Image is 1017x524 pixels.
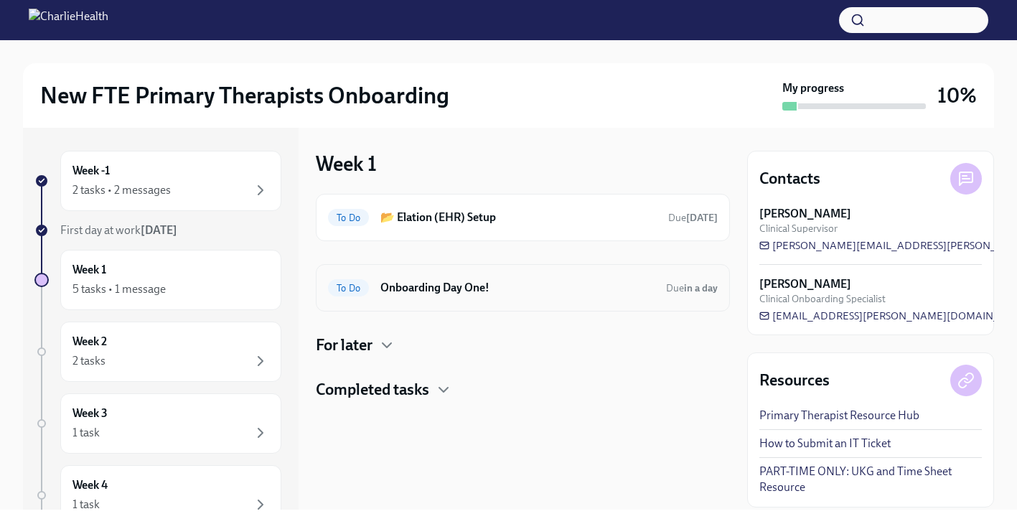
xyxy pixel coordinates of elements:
[72,477,108,493] h6: Week 4
[328,212,369,223] span: To Do
[316,379,730,401] div: Completed tasks
[666,282,718,294] span: Due
[937,83,977,108] h3: 10%
[759,222,838,235] span: Clinical Supervisor
[328,276,718,299] a: To DoOnboarding Day One!Duein a day
[380,210,657,225] h6: 📂 Elation (EHR) Setup
[40,81,449,110] h2: New FTE Primary Therapists Onboarding
[380,280,655,296] h6: Onboarding Day One!
[72,425,100,441] div: 1 task
[72,262,106,278] h6: Week 1
[759,292,886,306] span: Clinical Onboarding Specialist
[759,370,830,391] h4: Resources
[316,151,377,177] h3: Week 1
[684,282,718,294] strong: in a day
[759,464,982,495] a: PART-TIME ONLY: UKG and Time Sheet Resource
[34,151,281,211] a: Week -12 tasks • 2 messages
[141,223,177,237] strong: [DATE]
[328,206,718,229] a: To Do📂 Elation (EHR) SetupDue[DATE]
[666,281,718,295] span: August 27th, 2025 10:00
[328,283,369,294] span: To Do
[668,212,718,224] span: Due
[34,393,281,454] a: Week 31 task
[34,250,281,310] a: Week 15 tasks • 1 message
[759,276,851,292] strong: [PERSON_NAME]
[316,379,429,401] h4: Completed tasks
[34,223,281,238] a: First day at work[DATE]
[72,163,110,179] h6: Week -1
[316,334,730,356] div: For later
[72,497,100,513] div: 1 task
[759,408,919,424] a: Primary Therapist Resource Hub
[34,322,281,382] a: Week 22 tasks
[72,353,106,369] div: 2 tasks
[759,168,820,190] h4: Contacts
[782,80,844,96] strong: My progress
[759,436,891,452] a: How to Submit an IT Ticket
[72,334,107,350] h6: Week 2
[316,334,372,356] h4: For later
[60,223,177,237] span: First day at work
[72,182,171,198] div: 2 tasks • 2 messages
[668,211,718,225] span: August 29th, 2025 10:00
[759,206,851,222] strong: [PERSON_NAME]
[72,406,108,421] h6: Week 3
[686,212,718,224] strong: [DATE]
[29,9,108,32] img: CharlieHealth
[72,281,166,297] div: 5 tasks • 1 message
